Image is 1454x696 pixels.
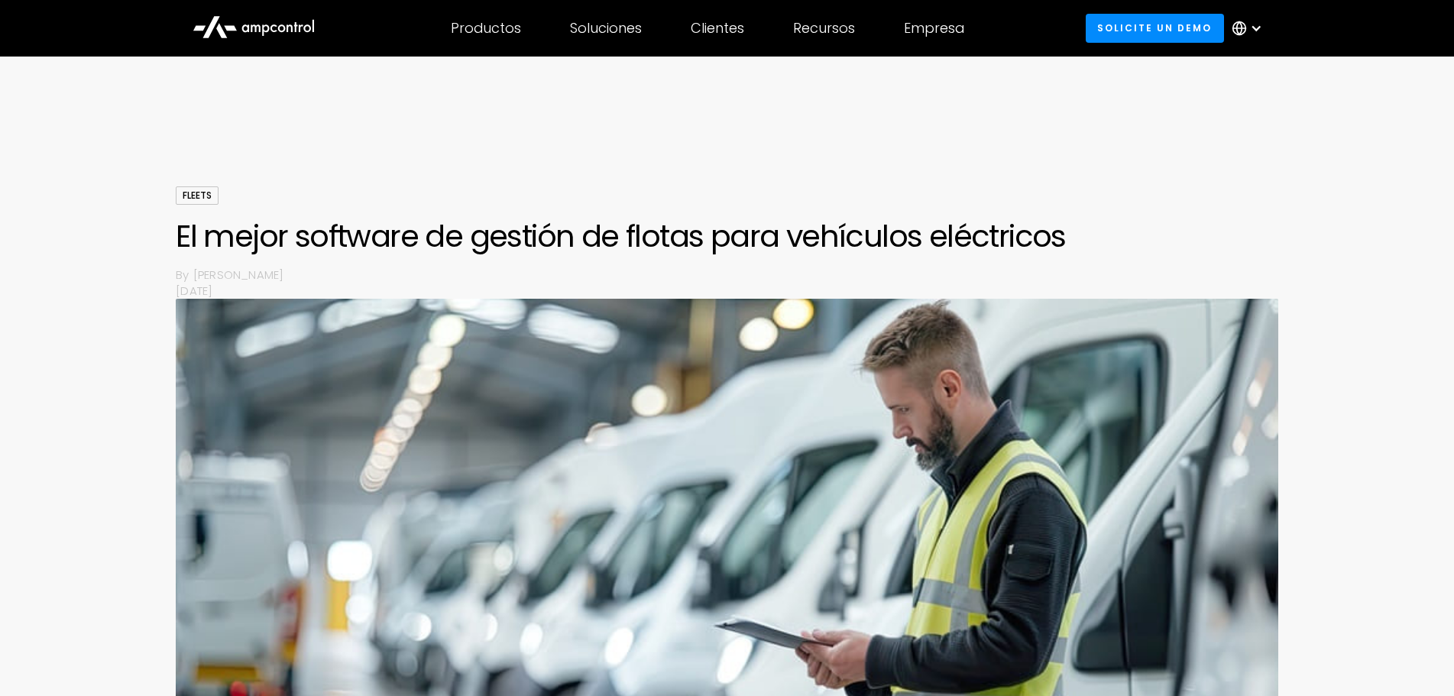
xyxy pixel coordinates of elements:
h1: El mejor software de gestión de flotas para vehículos eléctricos [176,218,1278,254]
div: Productos [451,20,521,37]
div: Clientes [691,20,744,37]
a: Solicite un demo [1086,14,1224,42]
p: [DATE] [176,283,1278,299]
div: Fleets [176,186,219,205]
div: Soluciones [570,20,642,37]
div: Recursos [793,20,855,37]
div: Empresa [904,20,964,37]
p: By [176,267,193,283]
p: [PERSON_NAME] [193,267,1278,283]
